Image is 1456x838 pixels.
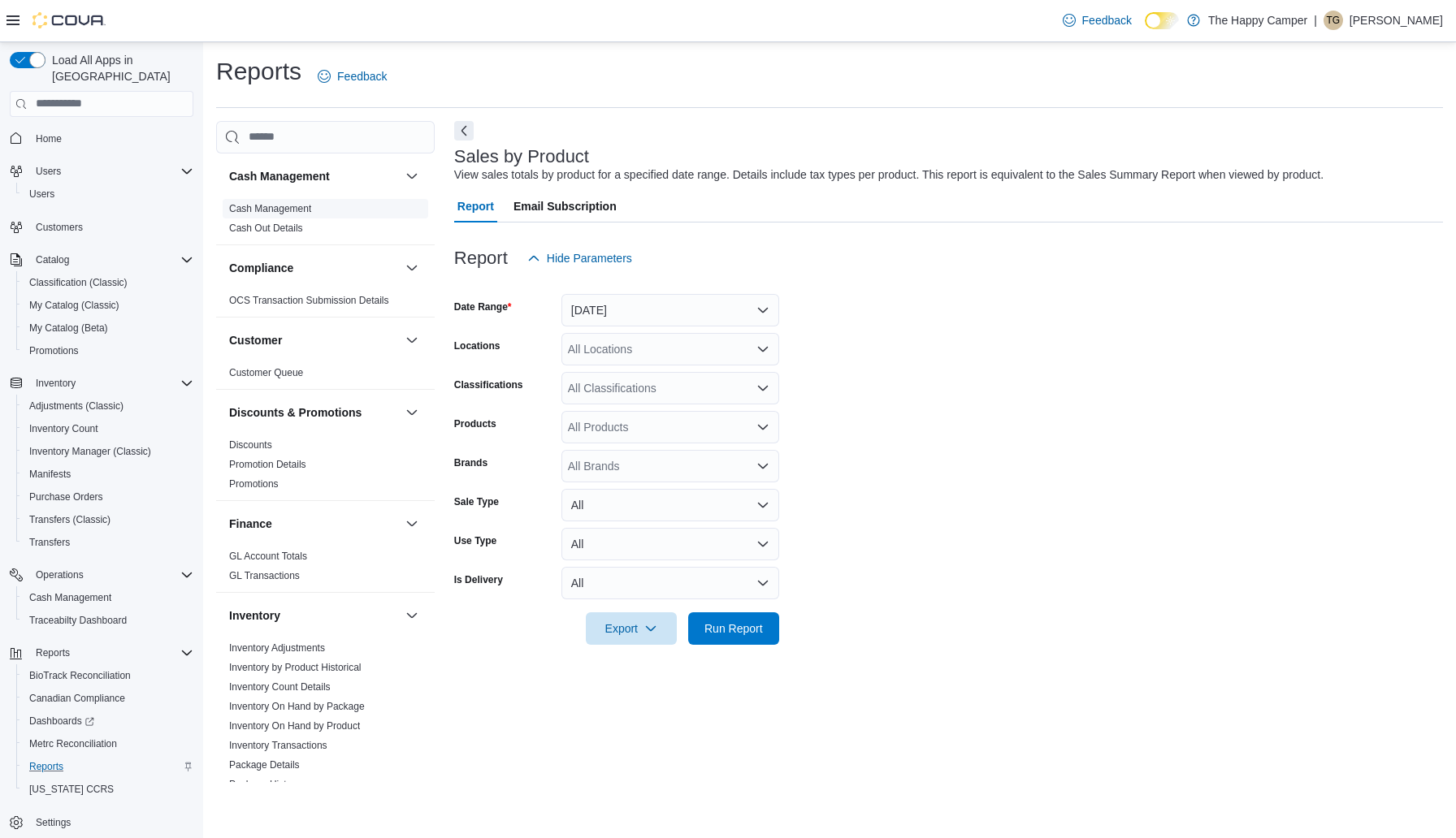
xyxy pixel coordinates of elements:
[23,464,193,484] span: Manifests
[688,612,779,645] button: Run Report
[229,404,362,421] h3: Discounts & Promotions
[23,273,193,292] span: Classification (Classic)
[454,147,589,166] h3: Sales by Product
[756,421,769,434] button: Open list of options
[337,68,387,84] span: Feedback
[16,531,200,554] button: Transfers
[229,168,399,184] button: Cash Management
[23,757,70,776] a: Reports
[23,396,130,416] a: Adjustments (Classic)
[1327,11,1341,30] span: TG
[596,612,667,645] span: Export
[29,565,90,585] button: Operations
[3,372,200,395] button: Inventory
[29,591,111,604] span: Cash Management
[23,533,193,552] span: Transfers
[36,165,61,178] span: Users
[1082,12,1132,28] span: Feedback
[229,222,303,234] a: Cash Out Details
[3,160,200,183] button: Users
[586,612,677,645] button: Export
[36,816,71,829] span: Settings
[216,291,435,317] div: Compliance
[229,458,306,471] span: Promotion Details
[23,510,193,529] span: Transfers (Classic)
[229,642,325,654] a: Inventory Adjustments
[29,188,54,201] span: Users
[23,442,193,461] span: Inventory Manager (Classic)
[23,757,193,776] span: Reports
[229,607,399,624] button: Inventory
[1324,11,1343,30] div: Tyler Giamberini
[229,681,331,693] a: Inventory Count Details
[23,487,193,507] span: Purchase Orders
[454,121,474,140] button: Next
[29,813,77,832] a: Settings
[29,374,193,393] span: Inventory
[229,222,303,235] span: Cash Out Details
[23,666,193,685] span: BioTrack Reconciliation
[454,495,499,508] label: Sale Type
[23,419,193,438] span: Inventory Count
[1314,11,1317,30] p: |
[36,253,69,266] span: Catalog
[229,516,272,532] h3: Finance
[229,366,303,379] span: Customer Queue
[23,341,193,361] span: Promotions
[16,609,200,632] button: Traceabilty Dashboard
[454,378,523,391] label: Classifications
[454,166,1324,184] div: View sales totals by product for a specified date range. Details include tax types per product. T...
[402,166,422,186] button: Cash Management
[16,755,200,778] button: Reports
[23,318,115,338] a: My Catalog (Beta)
[23,296,193,315] span: My Catalog (Classic)
[402,258,422,278] button: Compliance
[29,565,193,585] span: Operations
[3,127,200,150] button: Home
[229,569,300,582] span: GL Transactions
[29,299,119,312] span: My Catalog (Classic)
[3,215,200,239] button: Customers
[29,422,98,435] span: Inventory Count
[29,490,103,503] span: Purchase Orders
[23,341,85,361] a: Promotions
[29,643,76,663] button: Reports
[1350,11,1443,30] p: [PERSON_NAME]
[29,783,114,796] span: [US_STATE] CCRS
[402,606,422,625] button: Inventory
[229,439,272,451] a: Discounts
[36,132,62,145] span: Home
[32,12,106,28] img: Cova
[229,662,362,673] a: Inventory by Product Historical
[29,614,127,627] span: Traceabilty Dashboard
[454,417,496,430] label: Products
[561,528,779,560] button: All
[23,464,77,484] a: Manifests
[229,779,300,790] a: Package History
[29,760,63,773] span: Reports
[229,551,307,562] a: GL Account Totals
[229,438,272,451] span: Discounts
[521,242,639,274] button: Hide Parameters
[23,711,193,731] span: Dashboards
[229,516,399,532] button: Finance
[402,403,422,422] button: Discounts & Promotions
[229,332,399,348] button: Customer
[561,489,779,521] button: All
[23,611,193,630] span: Traceabilty Dashboard
[3,810,200,834] button: Settings
[229,758,300,771] span: Package Details
[29,344,79,357] span: Promotions
[1145,12,1179,29] input: Dark Mode
[454,339,500,352] label: Locations
[229,202,311,215] span: Cash Management
[29,812,193,832] span: Settings
[29,218,89,237] a: Customers
[3,248,200,271] button: Catalog
[229,661,362,674] span: Inventory by Product Historical
[36,568,84,581] span: Operations
[16,732,200,755] button: Metrc Reconciliation
[23,666,137,685] a: BioTrack Reconciliation
[29,643,193,663] span: Reports
[229,332,282,348] h3: Customer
